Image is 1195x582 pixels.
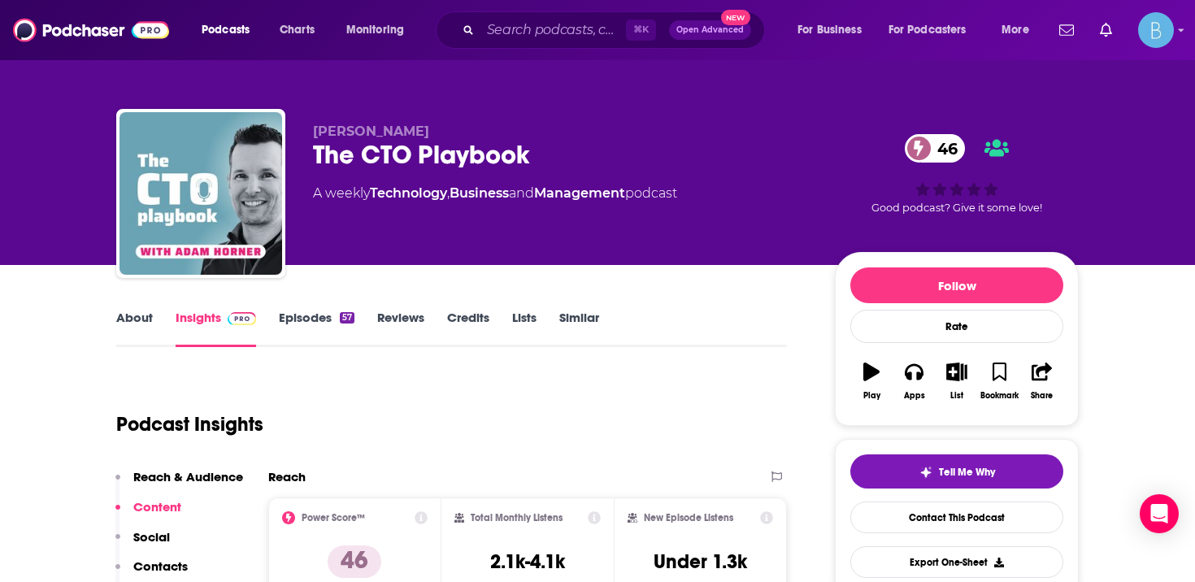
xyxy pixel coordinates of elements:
div: Search podcasts, credits, & more... [451,11,780,49]
a: 46 [905,134,966,163]
a: Reviews [377,310,424,347]
a: Charts [269,17,324,43]
a: Contact This Podcast [850,502,1063,533]
button: Apps [893,352,935,410]
button: open menu [990,17,1049,43]
div: Open Intercom Messenger [1140,494,1179,533]
img: Podchaser - Follow, Share and Rate Podcasts [13,15,169,46]
a: Technology [370,185,447,201]
p: Content [133,499,181,515]
p: 46 [328,545,381,578]
a: Episodes57 [279,310,354,347]
h2: Power Score™ [302,512,365,523]
a: InsightsPodchaser Pro [176,310,256,347]
button: Content [115,499,181,529]
button: open menu [190,17,271,43]
p: Reach & Audience [133,469,243,484]
button: Export One-Sheet [850,546,1063,578]
button: Bookmark [978,352,1020,410]
h2: Total Monthly Listens [471,512,563,523]
button: Follow [850,267,1063,303]
img: User Profile [1138,12,1174,48]
button: open menu [878,17,990,43]
h1: Podcast Insights [116,412,263,436]
div: A weekly podcast [313,184,677,203]
h3: 2.1k-4.1k [490,549,565,574]
h2: Reach [268,469,306,484]
button: Play [850,352,893,410]
a: Credits [447,310,489,347]
div: Apps [904,391,925,401]
input: Search podcasts, credits, & more... [480,17,626,43]
img: tell me why sparkle [919,466,932,479]
img: The CTO Playbook [119,112,282,275]
span: , [447,185,450,201]
span: Logged in as BLASTmedia [1138,12,1174,48]
p: Contacts [133,558,188,574]
div: Rate [850,310,1063,343]
p: Social [133,529,170,545]
div: Share [1031,391,1053,401]
button: tell me why sparkleTell Me Why [850,454,1063,489]
button: Share [1021,352,1063,410]
span: ⌘ K [626,20,656,41]
a: Lists [512,310,537,347]
span: Tell Me Why [939,466,995,479]
button: Show profile menu [1138,12,1174,48]
a: Show notifications dropdown [1053,16,1080,44]
button: Reach & Audience [115,469,243,499]
span: For Business [797,19,862,41]
span: For Podcasters [889,19,967,41]
span: Open Advanced [676,26,744,34]
span: Monitoring [346,19,404,41]
h3: Under 1.3k [654,549,747,574]
span: Charts [280,19,315,41]
div: 57 [340,312,354,324]
button: open menu [335,17,425,43]
button: List [936,352,978,410]
a: Show notifications dropdown [1093,16,1119,44]
h2: New Episode Listens [644,512,733,523]
span: and [509,185,534,201]
a: Similar [559,310,599,347]
span: Good podcast? Give it some love! [871,202,1042,214]
div: 46Good podcast? Give it some love! [835,124,1079,224]
span: New [721,10,750,25]
div: List [950,391,963,401]
button: Open AdvancedNew [669,20,751,40]
span: More [1002,19,1029,41]
div: Bookmark [980,391,1019,401]
span: 46 [921,134,966,163]
button: open menu [786,17,882,43]
span: Podcasts [202,19,250,41]
a: Management [534,185,625,201]
div: Play [863,391,880,401]
img: Podchaser Pro [228,312,256,325]
a: Business [450,185,509,201]
a: About [116,310,153,347]
span: [PERSON_NAME] [313,124,429,139]
button: Social [115,529,170,559]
